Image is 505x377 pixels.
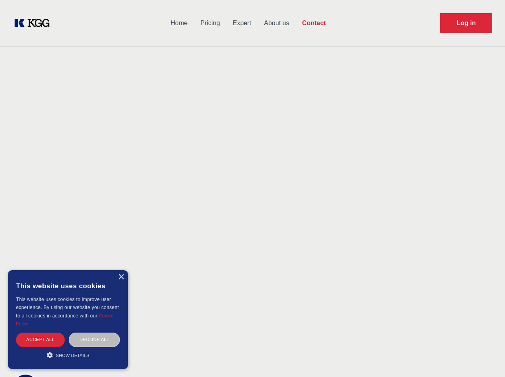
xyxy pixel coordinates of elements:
a: Pricing [194,13,226,34]
a: KOL Knowledge Platform: Talk to Key External Experts (KEE) [13,17,56,30]
div: Accept all [16,333,65,347]
span: Show details [56,353,90,358]
a: About us [257,13,295,34]
a: Cookie Policy [16,313,114,326]
a: Home [164,13,194,34]
a: Expert [226,13,257,34]
div: Close [118,274,124,280]
a: Contact [295,13,332,34]
iframe: Chat Widget [465,339,505,377]
div: Decline all [69,333,120,347]
a: Request Demo [440,13,492,33]
div: Show details [16,351,120,359]
span: This website uses cookies to improve user experience. By using our website you consent to all coo... [16,297,119,319]
div: This website uses cookies [16,276,120,295]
